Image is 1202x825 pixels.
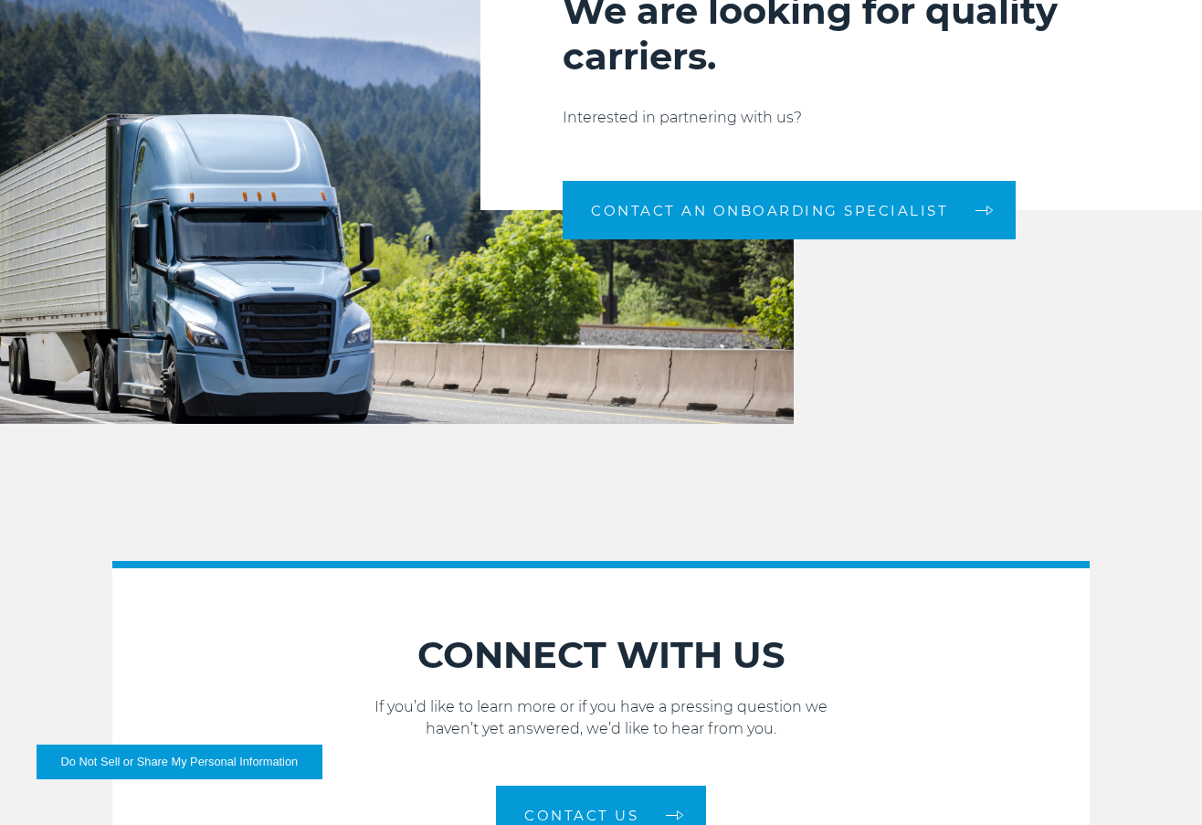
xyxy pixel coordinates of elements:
[37,745,322,779] button: Do Not Sell or Share My Personal Information
[112,632,1090,678] h2: CONNECT WITH US
[524,809,638,822] span: Contact Us
[563,181,1016,239] a: CONTACT AN ONBOARDING SPECIALIST arrow arrow
[563,107,1120,129] p: Interested in partnering with us?
[1111,737,1202,825] iframe: Chat Widget
[112,696,1090,740] p: If you’d like to learn more or if you have a pressing question we haven’t yet answered, we’d like...
[591,204,948,217] span: CONTACT AN ONBOARDING SPECIALIST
